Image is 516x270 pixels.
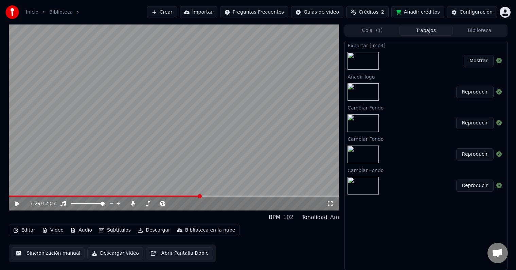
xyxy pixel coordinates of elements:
div: Añadir logo [345,72,507,81]
button: Audio [68,225,95,235]
button: Crear [147,6,177,18]
button: Añadir créditos [391,6,444,18]
a: Inicio [26,9,38,16]
nav: breadcrumb [26,9,84,16]
div: Cambiar Fondo [345,166,507,174]
button: Reproducir [456,117,494,129]
button: Video [39,225,66,235]
div: / [30,200,46,207]
div: Am [330,213,339,221]
button: Importar [180,6,217,18]
div: Cambiar Fondo [345,135,507,143]
div: 102 [283,213,293,221]
button: Editar [11,225,38,235]
button: Biblioteca [453,26,506,36]
button: Descargar video [87,247,143,259]
button: Cola [345,26,399,36]
div: Cambiar Fondo [345,103,507,112]
button: Reproducir [456,180,494,192]
div: Biblioteca en la nube [185,227,235,234]
button: Subtítulos [96,225,134,235]
button: Reproducir [456,86,494,98]
span: Créditos [359,9,378,16]
a: Biblioteca [49,9,73,16]
button: Reproducir [456,148,494,161]
button: Trabajos [399,26,453,36]
span: 12:57 [42,200,56,207]
button: Abrir Pantalla Doble [146,247,213,259]
button: Créditos2 [346,6,389,18]
span: 2 [381,9,384,16]
div: Exportar [.mp4] [345,41,507,49]
button: Sincronización manual [12,247,85,259]
div: BPM [269,213,280,221]
span: 7:29 [30,200,40,207]
button: Guías de video [291,6,343,18]
div: Tonalidad [302,213,327,221]
a: Chat abierto [487,243,508,263]
button: Preguntas Frecuentes [220,6,288,18]
div: Configuración [460,9,493,16]
span: ( 1 ) [376,27,383,34]
button: Descargar [135,225,173,235]
img: youka [5,5,19,19]
button: Configuración [447,6,497,18]
button: Mostrar [464,55,494,67]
